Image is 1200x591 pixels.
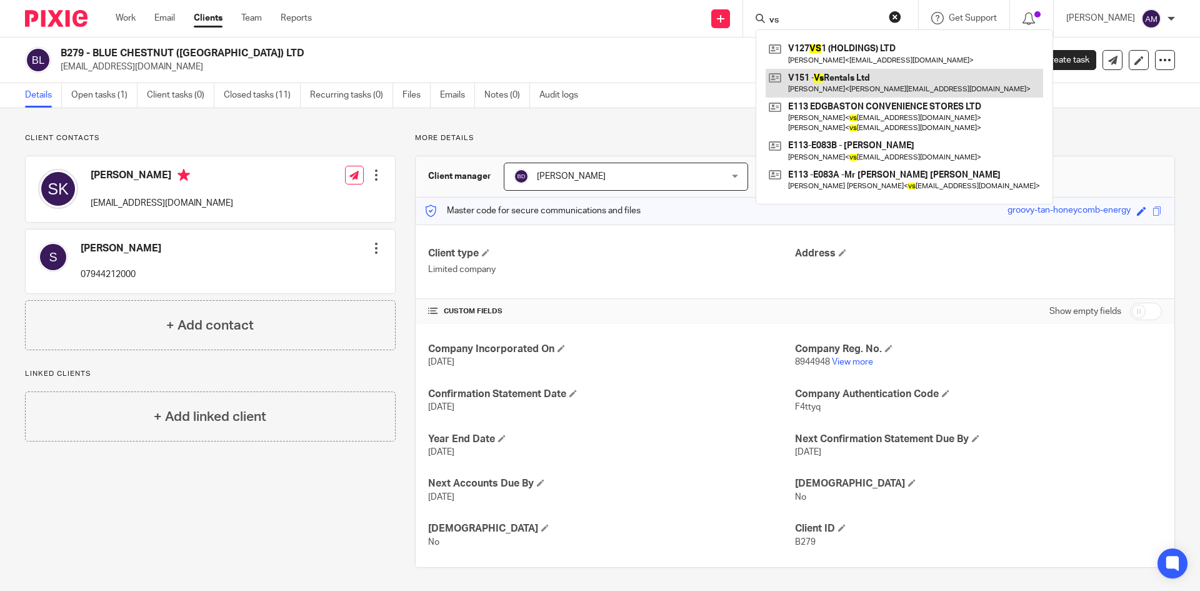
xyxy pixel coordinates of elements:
a: Client tasks (0) [147,83,214,108]
label: Show empty fields [1049,305,1121,318]
a: Create task [1024,50,1096,70]
a: Reports [281,12,312,24]
img: svg%3E [38,169,78,209]
span: No [428,538,439,547]
h4: [DEMOGRAPHIC_DATA] [795,477,1162,490]
h4: Client type [428,247,795,260]
h4: Company Incorporated On [428,343,795,356]
span: [PERSON_NAME] [537,172,606,181]
div: groovy-tan-honeycomb-energy [1007,204,1131,218]
span: B279 [795,538,816,547]
a: Notes (0) [484,83,530,108]
a: Clients [194,12,222,24]
p: Master code for secure communications and files [425,205,641,217]
p: More details [415,133,1175,143]
a: View more [832,358,873,366]
a: Files [402,83,431,108]
h4: + Add linked client [154,407,266,427]
h4: Client ID [795,522,1162,535]
h4: [PERSON_NAME] [91,169,233,184]
h4: Company Authentication Code [795,388,1162,401]
h4: Year End Date [428,433,795,446]
h2: B279 - BLUE CHESTNUT ([GEOGRAPHIC_DATA]) LTD [61,47,816,60]
span: [DATE] [795,448,821,457]
span: F4ttyq [795,403,821,412]
p: [EMAIL_ADDRESS][DOMAIN_NAME] [91,197,233,210]
h4: Address [795,247,1162,260]
img: svg%3E [514,169,529,184]
h4: [PERSON_NAME] [81,242,161,255]
span: [DATE] [428,403,454,412]
h3: Client manager [428,170,491,183]
p: [EMAIL_ADDRESS][DOMAIN_NAME] [61,61,1005,73]
input: Search [768,15,881,26]
button: Clear [889,11,901,23]
span: [DATE] [428,493,454,502]
a: Email [154,12,175,24]
a: Team [241,12,262,24]
span: Get Support [949,14,997,23]
h4: + Add contact [166,316,254,335]
a: Emails [440,83,475,108]
a: Work [116,12,136,24]
a: Open tasks (1) [71,83,137,108]
i: Primary [177,169,190,181]
span: No [795,493,806,502]
p: Client contacts [25,133,396,143]
img: svg%3E [1141,9,1161,29]
a: Audit logs [539,83,587,108]
h4: [DEMOGRAPHIC_DATA] [428,522,795,535]
h4: Next Accounts Due By [428,477,795,490]
h4: CUSTOM FIELDS [428,306,795,316]
h4: Company Reg. No. [795,343,1162,356]
span: [DATE] [428,358,454,366]
p: [PERSON_NAME] [1066,12,1135,24]
a: Closed tasks (11) [224,83,301,108]
p: Linked clients [25,369,396,379]
img: svg%3E [38,242,68,272]
img: Pixie [25,10,87,27]
p: Limited company [428,263,795,276]
h4: Next Confirmation Statement Due By [795,433,1162,446]
a: Recurring tasks (0) [310,83,393,108]
span: 8944948 [795,358,830,366]
span: [DATE] [428,448,454,457]
a: Details [25,83,62,108]
h4: Confirmation Statement Date [428,388,795,401]
img: svg%3E [25,47,51,73]
p: 07944212000 [81,268,161,281]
